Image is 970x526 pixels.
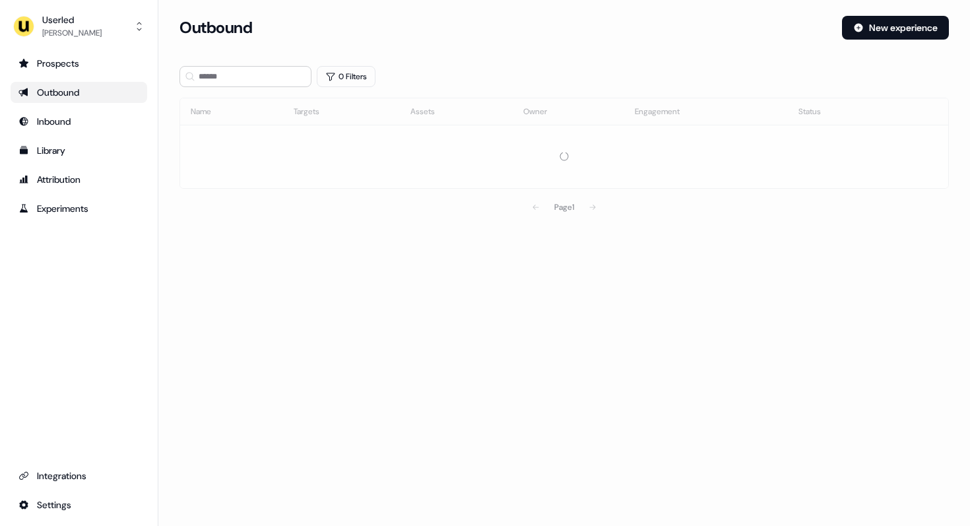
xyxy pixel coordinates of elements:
[842,16,949,40] button: New experience
[11,111,147,132] a: Go to Inbound
[179,18,252,38] h3: Outbound
[18,57,139,70] div: Prospects
[11,494,147,515] a: Go to integrations
[18,144,139,157] div: Library
[11,140,147,161] a: Go to templates
[42,13,102,26] div: Userled
[18,498,139,511] div: Settings
[11,82,147,103] a: Go to outbound experience
[18,86,139,99] div: Outbound
[42,26,102,40] div: [PERSON_NAME]
[317,66,375,87] button: 0 Filters
[11,53,147,74] a: Go to prospects
[18,202,139,215] div: Experiments
[18,115,139,128] div: Inbound
[18,173,139,186] div: Attribution
[11,465,147,486] a: Go to integrations
[18,469,139,482] div: Integrations
[11,198,147,219] a: Go to experiments
[11,169,147,190] a: Go to attribution
[11,11,147,42] button: Userled[PERSON_NAME]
